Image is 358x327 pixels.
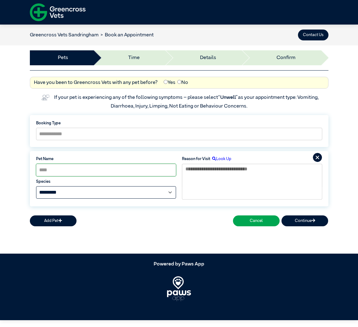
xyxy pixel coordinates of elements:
span: “Unwell” [218,95,238,100]
label: Yes [164,79,175,86]
li: Book an Appointment [99,31,154,39]
a: Pets [58,54,68,62]
button: Contact Us [298,30,328,40]
label: Booking Type [36,120,322,126]
label: Species [36,179,176,185]
img: PawsApp [167,276,191,301]
label: No [177,79,188,86]
input: No [177,80,181,84]
label: Have you been to Greencross Vets with any pet before? [34,79,158,86]
label: Reason for Visit [182,156,210,162]
button: Continue [281,215,328,226]
a: Greencross Vets Sandringham [30,33,99,38]
img: vet [40,93,51,103]
nav: breadcrumb [30,31,154,39]
h5: Powered by Paws App [30,261,328,267]
button: Add Pet [30,215,77,226]
button: Cancel [233,215,280,226]
img: f-logo [30,2,86,23]
label: If your pet is experiencing any of the following symptoms – please select as your appointment typ... [54,95,319,109]
label: Look Up [210,156,231,162]
label: Pet Name [36,156,176,162]
input: Yes [164,80,168,84]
